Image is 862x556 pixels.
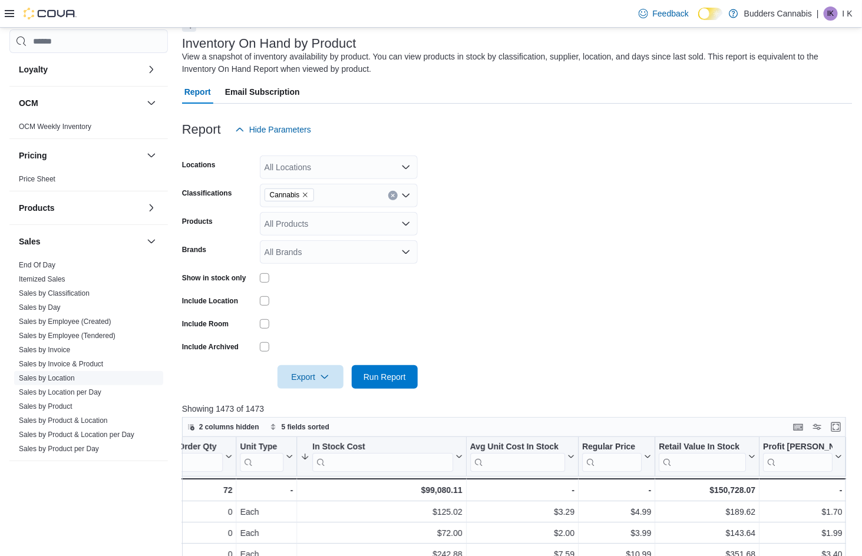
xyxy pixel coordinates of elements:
button: Avg Unit Cost In Stock [470,442,574,472]
a: Sales by Location [19,374,75,382]
button: On Order Qty [164,442,232,472]
button: Open list of options [401,247,411,257]
div: $189.62 [659,505,755,519]
button: Hide Parameters [230,118,316,141]
a: Sales by Employee (Tendered) [19,332,115,340]
div: Sales [9,258,168,461]
button: 2 columns hidden [183,420,264,434]
div: Pricing [9,172,168,191]
div: $150,728.07 [659,483,755,497]
label: Products [182,217,213,226]
span: Export [285,365,336,389]
h3: Loyalty [19,64,48,75]
div: Retail Value In Stock [659,442,746,472]
p: I K [843,6,853,21]
div: OCM [9,120,168,138]
button: Loyalty [144,62,158,77]
button: Products [19,202,142,214]
p: | [817,6,819,21]
button: Products [144,201,158,215]
button: Open list of options [401,163,411,172]
div: $1.99 [763,526,842,540]
button: Regular Price [582,442,651,472]
span: Feedback [653,8,689,19]
a: Sales by Day [19,303,61,312]
div: $125.02 [300,505,462,519]
div: On Order Qty [164,442,223,472]
button: In Stock Cost [300,442,462,472]
a: Sales by Product [19,402,72,411]
button: Sales [19,236,142,247]
button: OCM [144,96,158,110]
button: Open list of options [401,219,411,229]
div: Regular Price [582,442,642,472]
h3: Inventory On Hand by Product [182,37,356,51]
button: OCM [19,97,142,109]
a: Sales by Product per Day [19,445,99,453]
a: Itemized Sales [19,275,65,283]
button: Remove Cannabis from selection in this group [302,191,309,198]
span: Report [184,80,211,104]
button: Profit [PERSON_NAME] ($) [763,442,842,472]
span: 5 fields sorted [282,422,329,432]
button: Open list of options [401,191,411,200]
div: 0 [164,505,232,519]
div: $72.00 [300,526,462,540]
h3: Report [182,123,221,137]
label: Include Room [182,319,229,329]
div: In Stock Cost [312,442,453,453]
label: Include Location [182,296,238,306]
button: Export [278,365,344,389]
span: IK [827,6,834,21]
a: Sales by Classification [19,289,90,297]
div: Each [240,526,293,540]
div: Profit [PERSON_NAME] ($) [763,442,833,453]
div: $1.70 [763,505,842,519]
input: Dark Mode [698,8,723,20]
a: Feedback [634,2,693,25]
a: Sales by Product & Location per Day [19,431,134,439]
span: Email Subscription [225,80,300,104]
div: - [582,483,651,497]
p: Budders Cannabis [744,6,812,21]
div: - [470,483,574,497]
div: - [763,483,842,497]
div: Unit Type [240,442,283,472]
h3: Sales [19,236,41,247]
p: Showing 1473 of 1473 [182,403,853,415]
div: Each [240,505,293,519]
a: Price Sheet [19,175,55,183]
h3: Pricing [19,150,47,161]
a: Sales by Location per Day [19,388,101,396]
img: Cova [24,8,77,19]
div: $3.29 [470,505,574,519]
span: Hide Parameters [249,124,311,135]
h3: OCM [19,97,38,109]
button: Enter fullscreen [829,420,843,434]
div: I K [824,6,838,21]
a: Sales by Invoice & Product [19,360,103,368]
div: Profit Margin ($) [763,442,833,472]
div: 0 [164,526,232,540]
label: Show in stock only [182,273,246,283]
span: Cannabis [270,189,300,201]
button: Run Report [352,365,418,389]
div: Unit Type [240,442,283,453]
button: Retail Value In Stock [659,442,755,472]
div: $99,080.11 [300,483,462,497]
span: Run Report [364,371,406,383]
button: Display options [810,420,824,434]
label: Brands [182,245,206,254]
div: Retail Value In Stock [659,442,746,453]
button: Loyalty [19,64,142,75]
div: Regular Price [582,442,642,453]
button: Unit Type [240,442,293,472]
span: Dark Mode [698,20,699,21]
label: Include Archived [182,342,239,352]
a: Sales by Invoice [19,346,70,354]
div: $4.99 [582,505,651,519]
div: In Stock Cost [312,442,453,472]
button: Pricing [144,148,158,163]
div: $3.99 [582,526,651,540]
div: Avg Unit Cost In Stock [470,442,564,453]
